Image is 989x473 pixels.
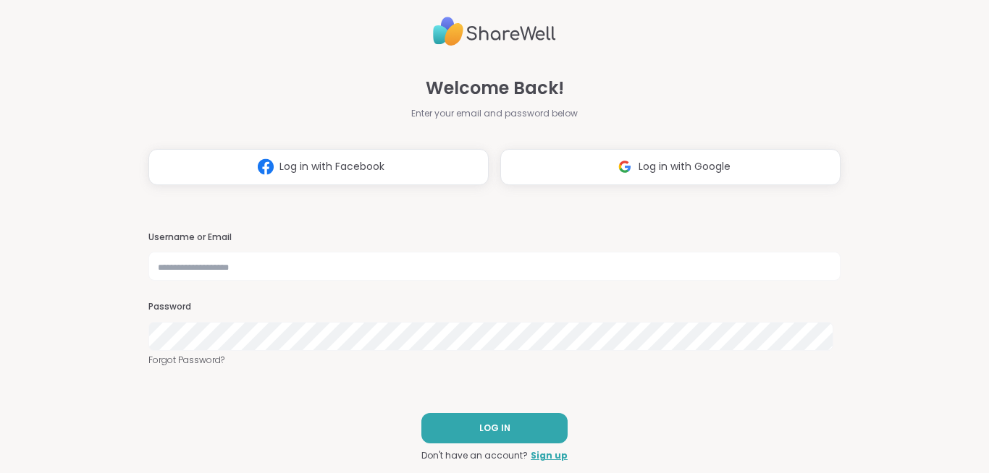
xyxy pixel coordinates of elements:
span: Don't have an account? [421,449,528,462]
span: Welcome Back! [426,75,564,101]
span: Log in with Google [639,159,731,174]
img: ShareWell Logo [433,11,556,52]
span: Enter your email and password below [411,107,578,120]
img: ShareWell Logomark [252,153,279,180]
span: Log in with Facebook [279,159,384,174]
img: ShareWell Logomark [611,153,639,180]
a: Forgot Password? [148,354,841,367]
button: Log in with Google [500,149,841,185]
a: Sign up [531,449,568,462]
h3: Password [148,301,841,313]
h3: Username or Email [148,231,841,244]
button: LOG IN [421,413,568,443]
span: LOG IN [479,422,510,435]
button: Log in with Facebook [148,149,489,185]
